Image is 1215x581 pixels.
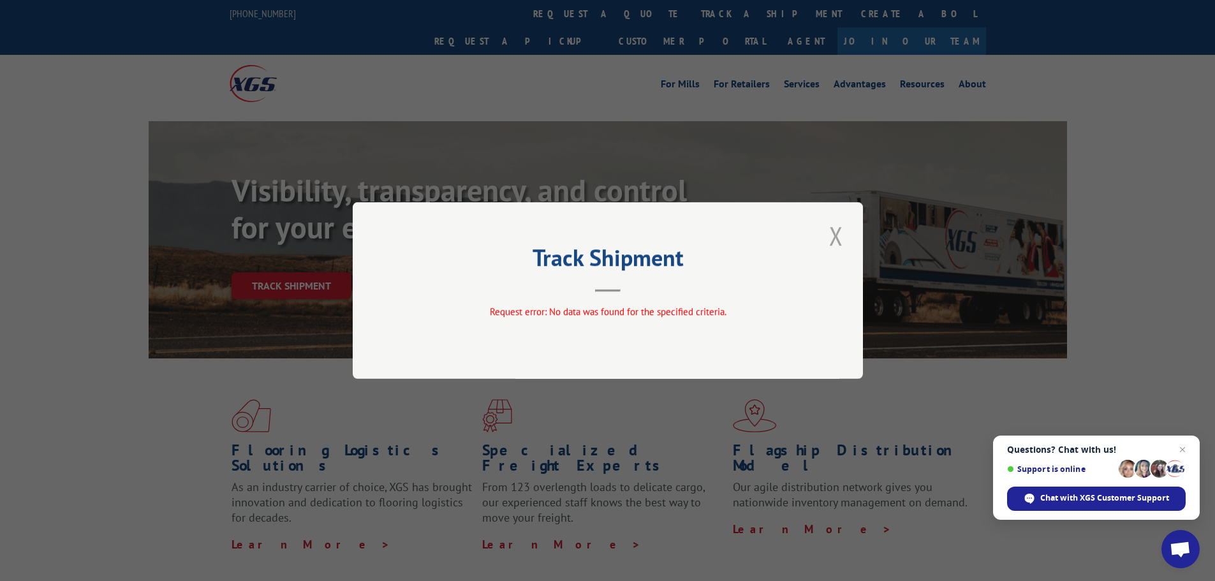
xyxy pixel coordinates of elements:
button: Close modal [825,218,847,253]
span: Request error: No data was found for the specified criteria. [489,305,726,318]
span: Questions? Chat with us! [1007,445,1186,455]
a: Open chat [1161,530,1200,568]
h2: Track Shipment [416,249,799,273]
span: Chat with XGS Customer Support [1040,492,1169,504]
span: Support is online [1007,464,1114,474]
span: Chat with XGS Customer Support [1007,487,1186,511]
